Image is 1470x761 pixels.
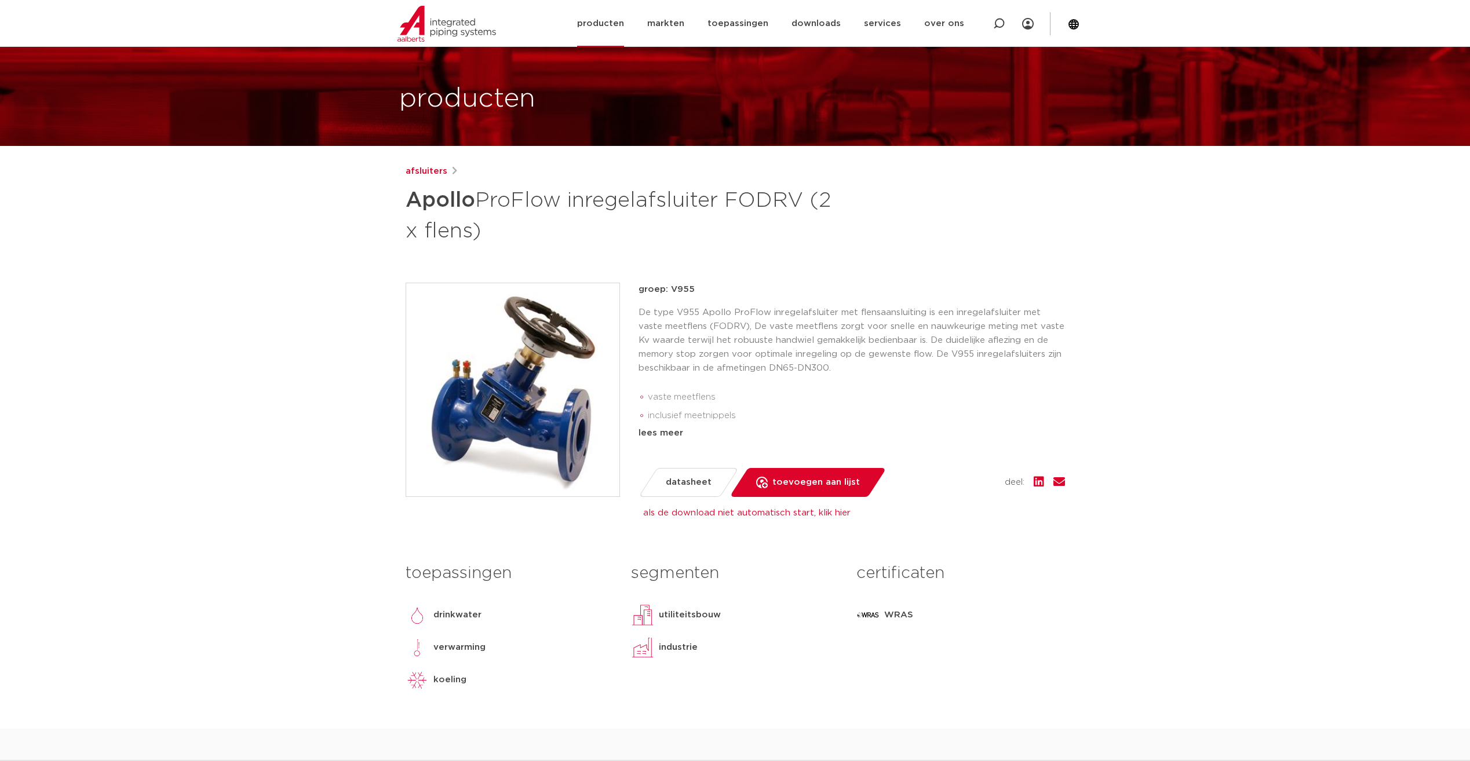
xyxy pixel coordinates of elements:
[406,562,614,585] h3: toepassingen
[638,468,738,497] a: datasheet
[406,668,429,692] img: koeling
[406,283,619,496] img: Product Image for Apollo ProFlow inregelafsluiter FODRV (2 x flens)
[406,190,475,211] strong: Apollo
[856,603,880,627] img: WRAS
[643,508,851,517] a: als de download niet automatisch start, klik hier
[884,608,913,622] p: WRAS
[406,183,841,246] h1: ProFlow inregelafsluiter FODRV (2 x flens)
[406,636,429,659] img: verwarming
[639,283,1065,297] p: groep: V955
[631,636,654,659] img: industrie
[856,562,1064,585] h3: certificaten
[639,426,1065,440] div: lees meer
[648,388,1065,407] li: vaste meetflens
[406,164,447,178] a: afsluiters
[631,603,654,627] img: utiliteitsbouw
[659,608,721,622] p: utiliteitsbouw
[433,641,486,654] p: verwarming
[1005,475,1024,489] span: deel:
[648,407,1065,425] li: inclusief meetnippels
[772,473,860,492] span: toevoegen aan lijst
[659,641,698,654] p: industrie
[433,608,482,622] p: drinkwater
[631,562,839,585] h3: segmenten
[399,81,535,118] h1: producten
[406,603,429,627] img: drinkwater
[639,306,1065,375] p: De type V955 Apollo ProFlow inregelafsluiter met flensaansluiting is een inregelafsluiter met vas...
[666,473,712,492] span: datasheet
[433,673,466,687] p: koeling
